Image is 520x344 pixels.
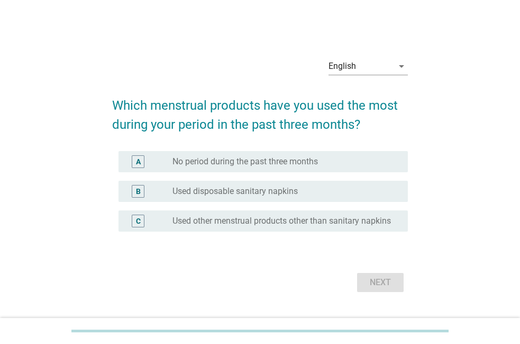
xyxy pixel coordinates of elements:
div: English [329,61,356,71]
label: Used disposable sanitary napkins [172,186,298,197]
h2: Which menstrual products have you used the most during your period in the past three months? [112,85,408,134]
div: B [136,186,141,197]
label: No period during the past three months [172,156,318,167]
label: Used other menstrual products other than sanitary napkins [172,216,391,226]
div: A [136,156,141,167]
div: C [136,215,141,226]
i: arrow_drop_down [395,60,408,73]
